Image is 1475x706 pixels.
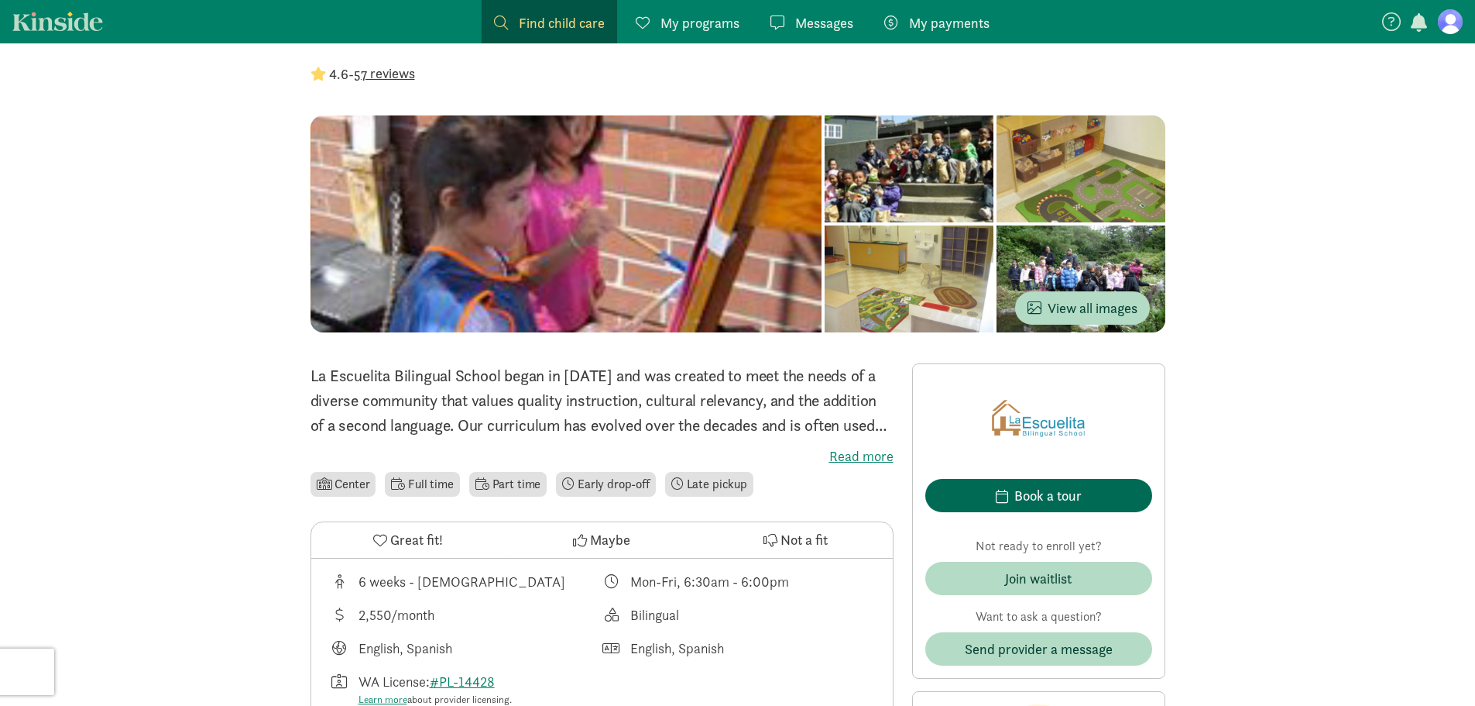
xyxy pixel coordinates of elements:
li: Center [310,472,376,497]
a: Learn more [358,693,407,706]
div: Languages taught [330,638,602,659]
button: Send provider a message [925,632,1152,666]
button: View all images [1015,291,1150,325]
a: Kinside [12,12,103,31]
span: My payments [909,12,990,33]
button: Great fit! [311,522,505,558]
img: Provider logo [992,377,1085,460]
label: Read more [310,447,894,466]
div: This provider's education philosophy [602,604,874,625]
div: Bilingual [630,604,679,625]
li: Part time [469,472,547,497]
div: Join waitlist [1005,568,1072,589]
div: English, Spanish [358,638,452,659]
div: 6 weeks - [DEMOGRAPHIC_DATA] [358,571,565,592]
button: Book a tour [925,479,1152,512]
li: Late pickup [665,472,753,497]
div: Average tuition for this program [330,604,602,625]
span: Send provider a message [965,639,1113,660]
span: Messages [795,12,853,33]
strong: 4.6 [329,65,348,83]
span: Not a fit [780,529,828,550]
p: La Escuelita Bilingual School began in [DATE] and was created to meet the needs of a diverse comm... [310,363,894,438]
div: Languages spoken [602,638,874,659]
span: My programs [660,12,739,33]
div: English, Spanish [630,638,724,659]
div: Mon-Fri, 6:30am - 6:00pm [630,571,789,592]
p: Not ready to enroll yet? [925,537,1152,556]
a: #PL-14428 [430,673,495,691]
div: Class schedule [602,571,874,592]
button: Join waitlist [925,562,1152,595]
button: Not a fit [698,522,892,558]
span: Maybe [590,529,630,550]
div: Age range for children that this provider cares for [330,571,602,592]
button: Maybe [505,522,698,558]
div: Book a tour [1014,485,1082,506]
div: - [310,64,415,84]
span: Find child care [519,12,605,33]
li: Early drop-off [556,472,656,497]
li: Full time [385,472,459,497]
span: Great fit! [390,529,443,550]
button: 57 reviews [354,63,415,84]
span: View all images [1027,298,1137,319]
div: 2,550/month [358,604,434,625]
p: Want to ask a question? [925,608,1152,626]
